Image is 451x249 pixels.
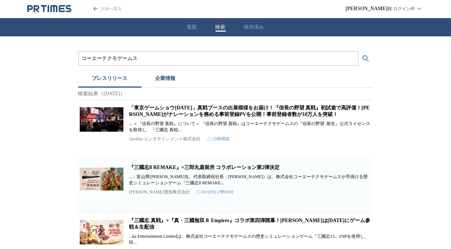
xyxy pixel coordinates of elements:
[78,72,142,88] button: プレスリリース
[78,88,373,100] p: 検索結果（[DATE]）
[215,24,226,31] button: 検索
[142,72,190,88] button: 企業情報
[345,6,388,12] span: [PERSON_NAME]
[27,4,71,13] a: PR TIMESのトップページはこちら
[129,165,280,170] a: 『三國志8 REMAKE』×三郎丸蒸留所 コラボレーション第2弾決定
[80,164,123,193] img: 『三國志8 REMAKE』×三郎丸蒸留所 コラボレーション第2弾決定
[80,217,123,246] img: 『三國志 真戦』×『真・三國無双８ Empires』コラボ第四弾開幕！東雲うみさんは１０月４日（土）にゲーム参戦＆生配信
[129,233,372,246] p: ...ka Entertainment Limitedは、株式会社コーエーテクモゲームスの歴史シミュレーションゲーム『三國志13』のIPを使用し、同...
[129,121,372,133] p: ... ＜『信長の野望 真戦』について＞ 『信長の野望 真戦』はコーエーテクモゲームスの『信長の野望･新生』公式ライセンスを取得し、『三國志 真戦...
[359,51,373,66] button: 検索する
[207,136,230,142] time: 21時間前
[82,55,355,63] input: プレスリリースおよび企業を検索する
[80,105,123,134] img: 「東京ゲームショウ2025」真戦ブースの出展模様をお届け！『信長の野望 真戦』初試遊で高評価！杉田智和さんがナレーションを務める事前登録PVを公開！事前登録者数が​10万人を突破！
[244,24,264,31] button: 保存済み
[196,189,234,195] time: [DATE] 17時00分
[129,218,370,230] a: 『三國志 真戦』×『真・三國無双８ Empires』コラボ第四弾開幕！[PERSON_NAME]は[DATE]にゲーム参戦＆生配信
[129,105,370,117] a: 「東京ゲームショウ[DATE]」真戦ブースの出展模様をお届け！『信長の野望 真戦』初試遊で高評価！[PERSON_NAME]がナレーションを務める事前登録PVを公開！事前登録者数が​10万人を突破！
[187,24,197,31] button: 最新
[129,174,372,186] p: ...：富山県[PERSON_NAME]丸、代表取締役社長：[PERSON_NAME]）は、株式会社コーエーテクモゲームスが手掛ける歴史シミュレーションゲーム『三國志8 REMAKE...
[82,6,122,12] a: PR TIMESのトップページはこちら
[129,136,201,142] p: Qookka エンタテインメント株式会社
[129,189,190,195] p: [PERSON_NAME]酒造株式会社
